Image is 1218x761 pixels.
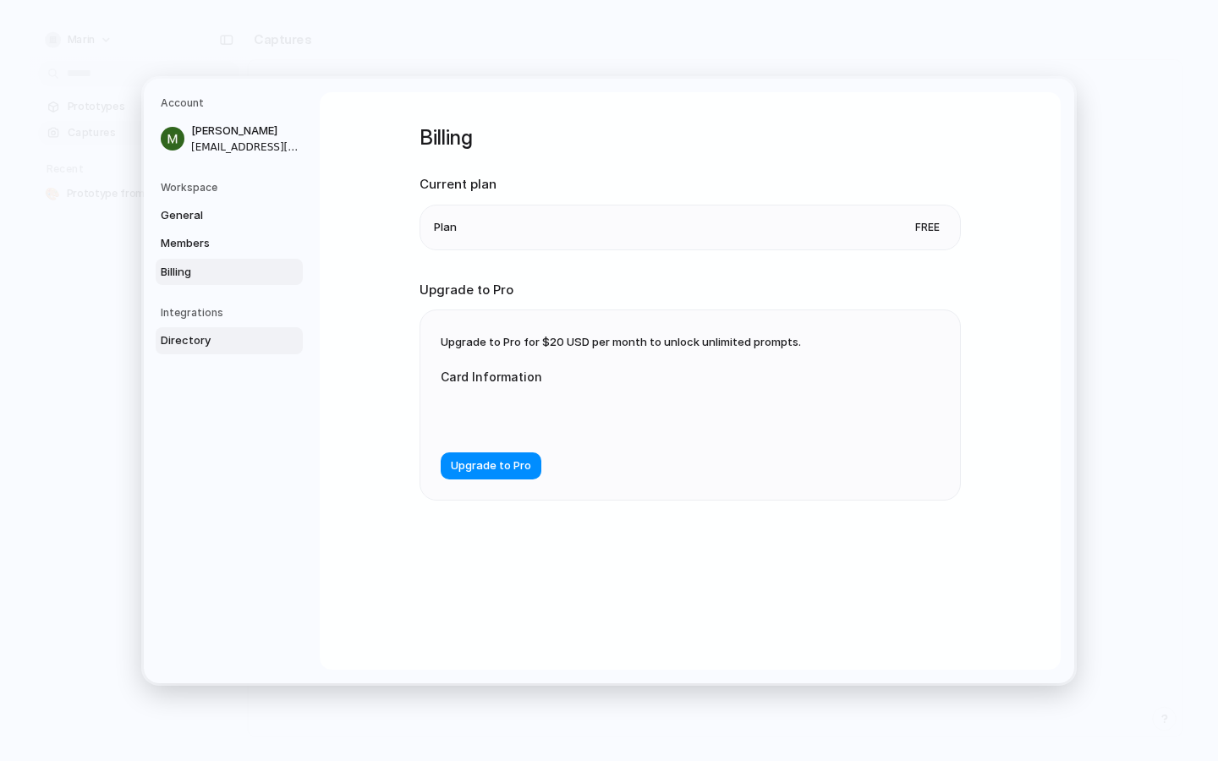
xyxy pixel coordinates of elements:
[420,175,961,194] h2: Current plan
[420,123,961,153] h1: Billing
[161,96,303,111] h5: Account
[161,235,269,252] span: Members
[441,335,801,348] span: Upgrade to Pro for $20 USD per month to unlock unlimited prompts.
[451,457,531,474] span: Upgrade to Pro
[161,206,269,223] span: General
[161,263,269,280] span: Billing
[191,123,299,140] span: [PERSON_NAME]
[161,332,269,349] span: Directory
[191,139,299,154] span: [EMAIL_ADDRESS][DOMAIN_NAME]
[156,230,303,257] a: Members
[156,118,303,160] a: [PERSON_NAME][EMAIL_ADDRESS][DOMAIN_NAME]
[161,179,303,194] h5: Workspace
[420,280,961,299] h2: Upgrade to Pro
[156,327,303,354] a: Directory
[454,406,765,422] iframe: Secure card payment input frame
[156,201,303,228] a: General
[908,218,946,235] span: Free
[441,452,541,479] button: Upgrade to Pro
[161,305,303,320] h5: Integrations
[434,218,457,235] span: Plan
[156,258,303,285] a: Billing
[441,368,779,386] label: Card Information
